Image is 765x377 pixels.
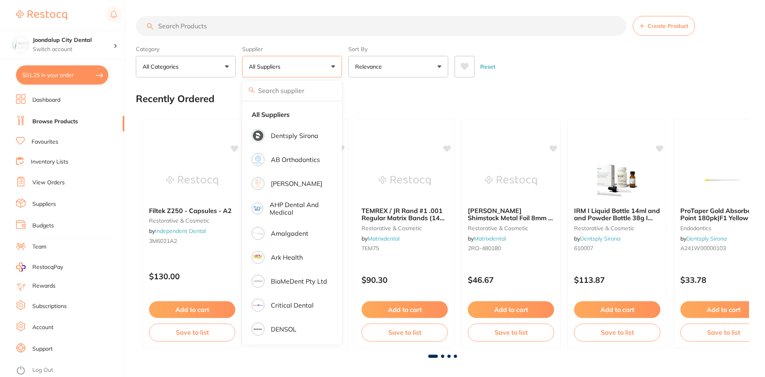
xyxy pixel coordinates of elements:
img: AHP Dental and Medical [253,204,262,213]
b: TEMREX / JR Rand #1 .001 Regular Matrix Bands (144) 075R Green Tofflemire [362,207,448,222]
a: View Orders [32,179,65,187]
img: Restocq Logo [16,10,67,20]
strong: All Suppliers [252,111,290,118]
span: Create Product [648,23,688,29]
a: Rewards [32,282,56,290]
img: RestocqPay [16,263,26,272]
label: Sort By [348,45,448,53]
p: Ark Health [271,254,303,261]
img: AB Orthodontics [253,154,263,165]
button: Relevance [348,56,448,77]
small: restorative & cosmetic [468,225,554,231]
span: by [149,227,206,235]
p: Dentsply Sirona [271,132,318,139]
a: Favourites [32,138,58,146]
button: $51.25 in your order [16,65,108,85]
a: Dentsply Sirona [580,235,620,242]
img: Joondalup City Dental [12,37,28,53]
button: Add to cart [468,301,554,318]
button: Add to cart [362,301,448,318]
img: DENSOL [253,324,263,334]
span: by [680,235,727,242]
small: restorative & cosmetic [362,225,448,231]
button: All Suppliers [242,56,342,77]
input: Search Products [136,16,626,36]
p: $90.30 [362,275,448,284]
img: Dentsply Sirona [253,130,263,141]
img: IRM I Liquid Bottle 14ml and and Powder Bottle 38g I Standard Package [591,161,643,201]
img: Adam Dental [253,178,263,189]
img: Critical Dental [253,300,263,310]
small: 2RO-480180 [468,245,554,251]
a: Matrixdental [368,235,399,242]
p: All Categories [143,63,182,71]
a: Independent Dental [155,227,206,235]
button: Create Product [633,16,695,36]
small: restorative & cosmetic [149,217,235,224]
span: by [362,235,399,242]
p: $130.00 [149,272,235,281]
img: Amalgadent [253,228,263,239]
button: Save to list [574,324,660,341]
input: Search supplier [242,81,342,101]
button: All Categories [136,56,236,77]
p: Relevance [355,63,385,71]
a: Inventory Lists [31,158,68,166]
img: Ark Health [253,252,263,263]
a: Account [32,324,54,332]
a: Subscriptions [32,302,67,310]
a: Browse Products [32,118,78,126]
p: Amalgadent [271,230,308,237]
img: HANEL Shimstock Metal Foil 8mm x 5m 8u Roll [485,161,537,201]
b: Filtek Z250 - Capsules - A2 [149,207,235,214]
p: Switch account [33,45,113,53]
small: restorative & cosmetic [574,225,660,231]
a: Dashboard [32,96,60,104]
b: IRM I Liquid Bottle 14ml and and Powder Bottle 38g I Standard Package [574,207,660,222]
a: Matrixdental [474,235,506,242]
a: Restocq Logo [16,6,67,24]
p: BioMeDent Pty Ltd [271,278,327,285]
button: Log Out [16,364,122,377]
button: Save to list [468,324,554,341]
img: ProTaper Gold Absorbent Point 180pk|F1 Yellow [697,161,749,201]
span: RestocqPay [32,263,63,271]
b: HANEL Shimstock Metal Foil 8mm x 5m 8u Roll [468,207,554,222]
span: by [468,235,506,242]
label: Supplier [242,45,342,53]
small: 610007 [574,245,660,251]
p: All Suppliers [249,63,284,71]
button: Add to cart [149,301,235,318]
p: $113.87 [574,275,660,284]
p: DENSOL [271,326,296,333]
li: Clear selection [245,106,339,123]
h4: Joondalup City Dental [33,36,113,44]
label: Category [136,45,236,53]
button: Reset [478,56,498,77]
p: Critical Dental [271,302,314,309]
button: Save to list [149,324,235,341]
img: Filtek Z250 - Capsules - A2 [166,161,218,201]
p: AB Orthodontics [271,156,320,163]
button: Save to list [362,324,448,341]
a: Suppliers [32,200,56,208]
img: TEMREX / JR Rand #1 .001 Regular Matrix Bands (144) 075R Green Tofflemire [379,161,431,201]
a: RestocqPay [16,263,63,272]
img: BioMeDent Pty Ltd [253,276,263,286]
p: $46.67 [468,275,554,284]
a: Support [32,345,53,353]
a: Dentsply Sirona [686,235,727,242]
a: Log Out [32,366,53,374]
small: TEM75 [362,245,448,251]
a: Budgets [32,222,54,230]
span: by [574,235,620,242]
p: [PERSON_NAME] [271,180,322,187]
button: Add to cart [574,301,660,318]
p: AHP Dental and Medical [270,201,328,216]
h2: Recently Ordered [136,93,215,105]
a: Team [32,243,46,251]
small: 3M6021A2 [149,238,235,244]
